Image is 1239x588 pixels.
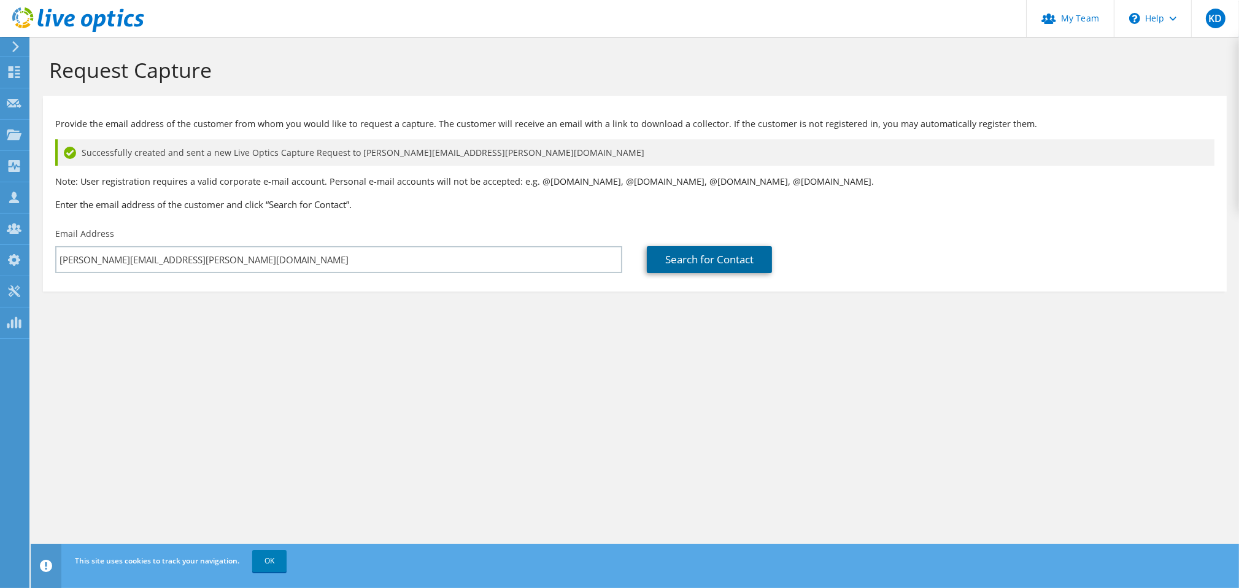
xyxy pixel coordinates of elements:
a: Search for Contact [647,246,772,273]
p: Note: User registration requires a valid corporate e-mail account. Personal e-mail accounts will ... [55,175,1214,188]
label: Email Address [55,228,114,240]
span: KD [1206,9,1225,28]
svg: \n [1129,13,1140,24]
a: OK [252,550,287,572]
span: This site uses cookies to track your navigation. [75,555,239,566]
span: Successfully created and sent a new Live Optics Capture Request to [PERSON_NAME][EMAIL_ADDRESS][P... [82,146,644,160]
p: Provide the email address of the customer from whom you would like to request a capture. The cust... [55,117,1214,131]
h3: Enter the email address of the customer and click “Search for Contact”. [55,198,1214,211]
h1: Request Capture [49,57,1214,83]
